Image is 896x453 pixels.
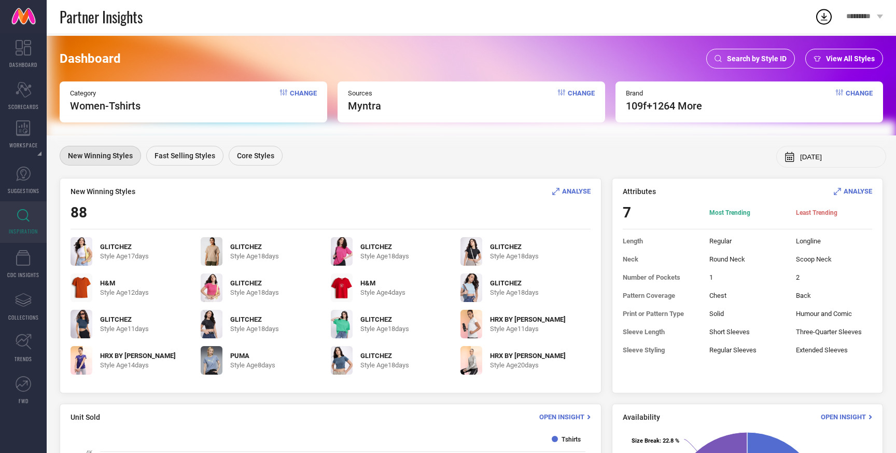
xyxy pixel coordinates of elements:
[360,325,409,333] span: Style Age 18 days
[360,279,405,287] span: H&M
[623,346,699,354] span: Sleeve Styling
[230,361,275,369] span: Style Age 8 days
[348,100,381,112] span: myntra
[100,352,176,360] span: HRX BY [PERSON_NAME]
[331,237,353,266] img: aea6fe80-daf3-4fc2-a68b-f0c273e42f911754471843418-glitchez-Women-Tshirts-2501754471842820-1.jpg
[237,152,274,160] span: Core Styles
[70,89,141,97] span: Category
[460,273,482,302] img: 6dcef88f-b9f0-4439-8f86-fc7cb971c5ab1754394041155-glitchez-Women-T-shirt-9531754394040667-1.jpg
[70,100,141,112] span: Women-Tshirts
[8,187,39,195] span: SUGGESTIONS
[490,289,539,296] span: Style Age 18 days
[562,436,581,443] text: Tshirts
[100,252,149,260] span: Style Age 17 days
[539,413,584,421] span: Open Insight
[230,352,275,360] span: PUMA
[623,237,699,245] span: Length
[100,315,149,323] span: GLITCHEZ
[490,252,539,260] span: Style Age 18 days
[796,237,872,245] span: Longline
[15,355,32,363] span: TRENDS
[360,289,405,296] span: Style Age 4 days
[623,187,656,196] span: Attributes
[100,279,149,287] span: H&M
[8,313,39,321] span: COLLECTIONS
[100,361,176,369] span: Style Age 14 days
[796,209,872,217] span: Least Trending
[826,54,875,63] span: View All Styles
[71,187,135,196] span: New Winning Styles
[460,346,482,375] img: 312be990-8471-45a3-bb0e-5914286a87e21753762111886-HRX-by-Hrithik-Roshan-Women-Tshirts-78817537621...
[796,292,872,299] span: Back
[201,273,222,302] img: af471b8a-0131-4c23-bd9c-b970f93d02871754394731573-glitchez-Women-Tshirts-1701754394730970-1.jpg
[623,255,699,263] span: Neck
[562,187,591,195] span: ANALYSE
[709,328,786,336] span: Short Sleeves
[460,237,482,266] img: f635748d-a169-475f-8b4e-2c46fbe2b6b31754461956370-glitchez-Women-Tshirts-6051754461955790-1.jpg
[230,252,279,260] span: Style Age 18 days
[623,204,699,221] span: 7
[71,310,92,338] img: SCHgOiev_df9f4be7b30e40a5a520747629fa2211.jpg
[201,346,222,375] img: BcAawLX3_b4ff6cc158fa4affb9bdc6f44a41624a.jpg
[709,310,786,318] span: Solid
[201,237,222,266] img: 1b888cb8-a19c-4bf5-887d-ca69ba4293761754480535536-glitchez-Drop-Shoulder-Sleeves-Oversized-T-shir...
[709,237,786,245] span: Regular
[552,186,591,196] div: Analyse
[709,273,786,281] span: 1
[201,310,222,338] img: 78f7fe51-9a45-4797-826d-cc33e144b48e1754394166561-glitchez-Women-Tshirts-2441754394166019-1.jpg
[290,89,317,112] span: Change
[331,346,353,375] img: fcb58df9-d0b3-4518-8501-c0dcf7fc13c81754394300476-glitchez-Women-Tshirts-2231754394299946-1.jpg
[623,328,699,336] span: Sleeve Length
[709,292,786,299] span: Chest
[331,273,353,302] img: A7acNAN9_fc9d8c5f072443d39733fcf8ede6c0ba.jpg
[60,6,143,28] span: Partner Insights
[360,315,409,323] span: GLITCHEZ
[727,54,787,63] span: Search by Style ID
[100,243,149,251] span: GLITCHEZ
[800,153,878,161] input: Select month
[9,61,37,68] span: DASHBOARD
[846,89,873,112] span: Change
[709,346,786,354] span: Regular Sleeves
[539,412,591,422] div: Open Insight
[230,279,279,287] span: GLITCHEZ
[490,243,539,251] span: GLITCHEZ
[490,279,539,287] span: GLITCHEZ
[9,227,38,235] span: INSPIRATION
[7,271,39,279] span: CDC INSIGHTS
[796,255,872,263] span: Scoop Neck
[68,152,133,160] span: New Winning Styles
[709,255,786,263] span: Round Neck
[460,310,482,338] img: izgTe36a_720dc50ca3ff447595abb702398b9db3.jpg
[796,310,872,318] span: Humour and Comic
[568,89,595,112] span: Change
[490,325,566,333] span: Style Age 11 days
[9,141,38,149] span: WORKSPACE
[623,292,699,299] span: Pattern Coverage
[623,310,699,318] span: Print or Pattern Type
[821,413,866,421] span: Open Insight
[490,352,566,360] span: HRX BY [PERSON_NAME]
[796,328,872,336] span: Three-Quarter Sleeves
[230,325,279,333] span: Style Age 18 days
[360,352,409,360] span: GLITCHEZ
[100,289,149,296] span: Style Age 12 days
[821,412,872,422] div: Open Insight
[71,346,92,375] img: a7cd9d28-f4ea-4b86-a709-a89792b78f801754464417326-HRX-by-Hrithik-Roshan-Women-Tshirts-73717544644...
[626,89,702,97] span: Brand
[60,51,121,66] span: Dashboard
[155,152,215,160] span: Fast Selling Styles
[709,209,786,217] span: Most Trending
[230,289,279,296] span: Style Age 18 days
[490,315,566,323] span: HRX BY [PERSON_NAME]
[632,437,679,444] text: : 22.8 %
[834,186,872,196] div: Analyse
[490,361,566,369] span: Style Age 20 days
[623,273,699,281] span: Number of Pockets
[360,252,409,260] span: Style Age 18 days
[844,187,872,195] span: ANALYSE
[8,103,39,111] span: SCORECARDS
[632,437,660,444] tspan: Size Break
[796,273,872,281] span: 2
[71,273,92,302] img: vWHRMJZS_b13ffbb047bb4176ab765cba63991d52.jpg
